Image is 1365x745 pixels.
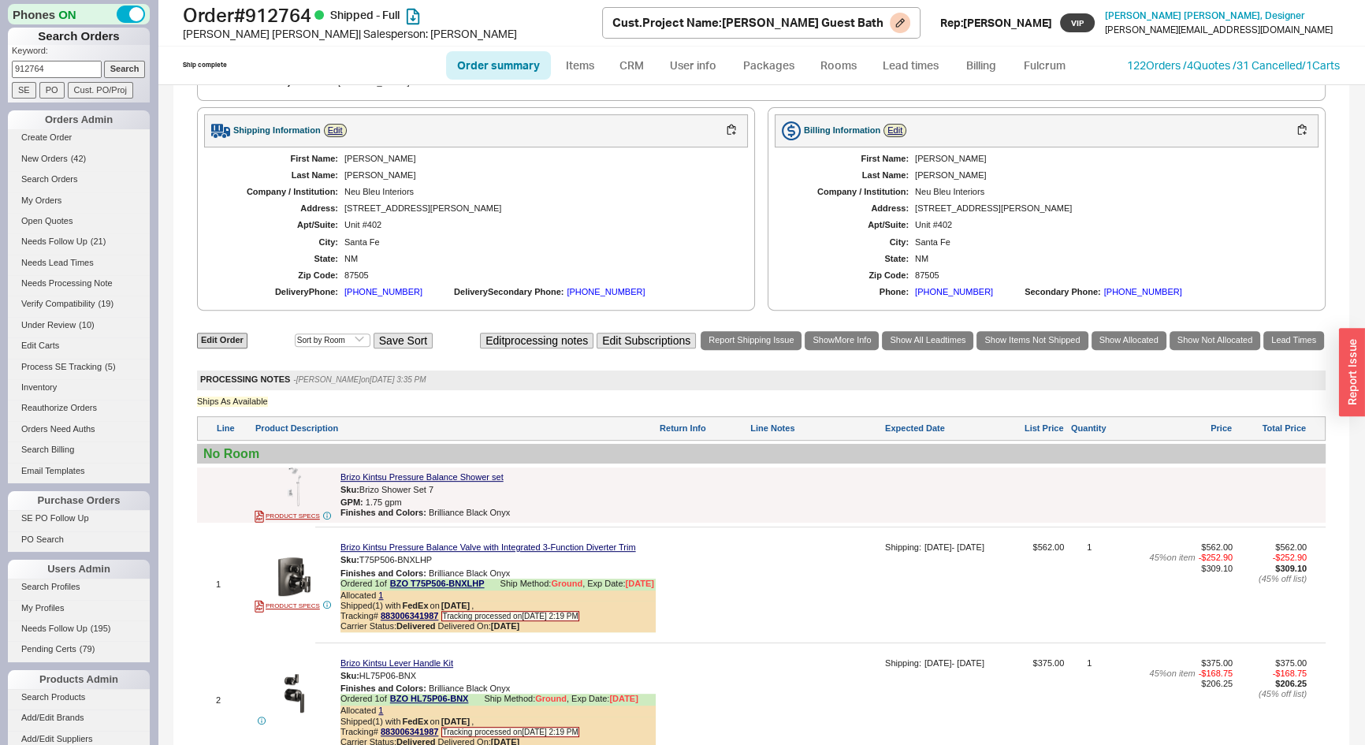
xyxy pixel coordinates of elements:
div: Santa Fe [344,237,732,248]
div: Brilliance Black Onyx [340,684,656,694]
div: [PHONE_NUMBER] [567,287,645,297]
div: Company / Institution: [790,187,909,197]
div: City: [790,237,909,248]
span: Tracking# [340,727,438,736]
div: NM [344,254,732,264]
b: FedEx [402,717,428,727]
div: Shipping: [885,658,921,669]
span: 45 % on item [1149,669,1195,679]
a: Orders Need Auths [8,421,150,438]
a: Rooms [809,51,868,80]
div: [STREET_ADDRESS][PERSON_NAME] [344,203,732,214]
span: VIP [1060,13,1095,32]
span: Finishes and Colors : [340,684,426,693]
span: ( 79 ) [80,644,95,654]
span: ( 21 ) [91,237,106,246]
span: - $168.75 [1199,669,1233,679]
img: T75P506-BNXLHP_HK75P06-BNX_CONFIG_q1k5oz [275,557,314,596]
span: Sku: [340,555,359,564]
div: Cust. Project Name : [PERSON_NAME] Guest Bath [612,14,883,31]
button: Edit Subscriptions [597,333,696,349]
div: Secondary Phone: [1025,287,1101,297]
span: Finishes and Colors : [340,568,426,578]
div: Rep: [PERSON_NAME] [940,15,1052,31]
a: User info [658,51,728,80]
div: 2 [216,695,251,706]
a: [PERSON_NAME] [PERSON_NAME], Designer [1105,10,1305,21]
b: Delivered [396,621,436,631]
div: - [PERSON_NAME] on [DATE] 3:35 PM [293,375,426,385]
span: Tracking processed on [DATE] 2:19 PM [441,727,578,737]
span: Process SE Tracking [21,362,102,371]
span: ( 10 ) [79,320,95,330]
span: $375.00 [1201,658,1233,668]
div: Orders Admin [8,110,150,129]
span: New Orders [21,154,68,163]
span: PROCESSING NOTES [200,374,290,385]
button: Save Sort [374,333,433,349]
div: ( 45 % off list) [1236,689,1307,699]
div: Last Name: [220,170,338,181]
span: GPM : [340,497,363,507]
span: ( 19 ) [99,299,114,308]
a: Lead times [871,51,950,80]
span: Needs Follow Up [21,237,87,246]
div: Return Info [660,423,747,434]
a: 1 [378,706,383,715]
div: City: [220,237,338,248]
div: Price [1114,423,1232,434]
span: - $168.75 [1273,669,1307,679]
div: Shipped ( 1 ) with on , [340,601,656,611]
a: PO Search [8,531,150,548]
div: List Price [998,423,1063,434]
a: Needs Follow Up(195) [8,620,150,637]
div: [PHONE_NUMBER] [915,287,993,297]
button: Editprocessing notes [480,333,593,349]
span: Needs Processing Note [21,278,113,288]
div: [PHONE_NUMBER] [344,287,422,297]
input: Cust. PO/Proj [68,82,133,99]
a: Lead Times [1263,331,1324,349]
a: Inventory [8,379,150,396]
div: Shipping Information [233,125,321,136]
a: PRODUCT SPECS [255,600,320,613]
div: Ordered 1 of Ship Method: [340,579,656,590]
a: Show Items Not Shipped [976,331,1088,349]
div: Phone: [790,287,909,297]
div: 87505 [915,270,1303,281]
span: ( 195 ) [91,624,111,633]
div: First Name: [790,154,909,164]
div: 1 [216,579,251,590]
a: New Orders(42) [8,151,150,167]
span: - $252.90 [1273,553,1307,563]
div: Line Notes [750,423,882,434]
span: [DATE] [626,579,654,588]
a: Email Templates [8,463,150,479]
div: [PERSON_NAME] [915,170,1303,181]
a: My Profiles [8,600,150,616]
a: Pending Certs(79) [8,641,150,657]
img: PC_canmp5 [275,467,314,506]
div: Delivery Secondary Phone: [454,287,563,297]
div: [DATE] - [DATE] [924,658,984,669]
a: Fulcrum [1012,51,1077,80]
span: $309.10 [1275,564,1307,573]
span: 45 % on item [1149,553,1195,563]
div: [PERSON_NAME] [PERSON_NAME] | Salesperson: [PERSON_NAME] [183,26,602,42]
div: Allocated [340,706,656,716]
span: HL75P06-BNX [359,670,416,680]
b: [DATE] [441,601,470,611]
a: Needs Follow Up(21) [8,233,150,250]
a: Search Profiles [8,579,150,595]
div: Address: [790,203,909,214]
span: $206.25 [1201,679,1233,688]
a: Items [554,51,605,80]
span: $309.10 [1201,564,1233,573]
div: Ship complete [183,61,227,69]
h1: Order # 912764 [183,4,602,26]
a: Brizo Kintsu Pressure Balance Valve with Integrated 3-Function Diverter Trim [340,542,636,553]
a: Show Allocated [1092,331,1166,349]
div: Total Price [1235,423,1306,434]
span: Under Review [21,320,76,330]
a: BZO T75P506-BNXLHP [390,579,485,590]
